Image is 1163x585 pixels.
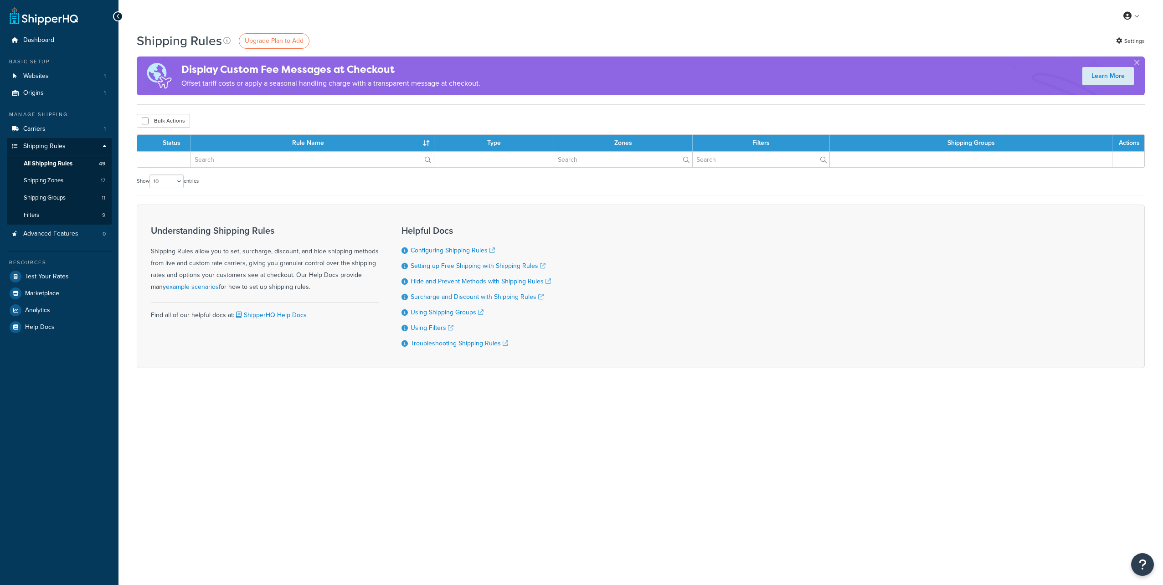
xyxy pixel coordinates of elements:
[23,230,78,238] span: Advanced Features
[7,190,112,206] a: Shipping Groups 11
[7,226,112,242] a: Advanced Features 0
[23,89,44,97] span: Origins
[411,277,551,286] a: Hide and Prevent Methods with Shipping Rules
[7,121,112,138] li: Carriers
[693,152,830,167] input: Search
[411,339,508,348] a: Troubleshooting Shipping Rules
[7,138,112,155] a: Shipping Rules
[7,302,112,318] a: Analytics
[24,211,39,219] span: Filters
[7,155,112,172] a: All Shipping Rules 49
[7,207,112,224] a: Filters 9
[102,194,105,202] span: 11
[137,56,181,95] img: duties-banner-06bc72dcb5fe05cb3f9472aba00be2ae8eb53ab6f0d8bb03d382ba314ac3c341.png
[191,135,434,151] th: Rule Name
[411,246,495,255] a: Configuring Shipping Rules
[24,194,66,202] span: Shipping Groups
[7,58,112,66] div: Basic Setup
[23,36,54,44] span: Dashboard
[7,138,112,225] li: Shipping Rules
[104,89,106,97] span: 1
[151,226,379,293] div: Shipping Rules allow you to set, surcharge, discount, and hide shipping methods from live and cus...
[191,152,434,167] input: Search
[1116,35,1145,47] a: Settings
[234,310,307,320] a: ShipperHQ Help Docs
[25,290,59,298] span: Marketplace
[24,177,63,185] span: Shipping Zones
[7,68,112,85] a: Websites 1
[137,114,190,128] button: Bulk Actions
[102,211,105,219] span: 9
[151,226,379,236] h3: Understanding Shipping Rules
[7,172,112,189] a: Shipping Zones 17
[25,273,69,281] span: Test Your Rates
[152,135,191,151] th: Status
[554,152,692,167] input: Search
[7,121,112,138] a: Carriers 1
[7,155,112,172] li: All Shipping Rules
[181,77,480,90] p: Offset tariff costs or apply a seasonal handling charge with a transparent message at checkout.
[23,125,46,133] span: Carriers
[245,36,304,46] span: Upgrade Plan to Add
[411,323,453,333] a: Using Filters
[166,282,219,292] a: example scenarios
[25,307,50,314] span: Analytics
[137,174,199,188] label: Show entries
[7,68,112,85] li: Websites
[23,143,66,150] span: Shipping Rules
[99,160,105,168] span: 49
[1131,553,1154,576] button: Open Resource Center
[1112,135,1144,151] th: Actions
[434,135,554,151] th: Type
[137,32,222,50] h1: Shipping Rules
[1082,67,1134,85] a: Learn More
[7,190,112,206] li: Shipping Groups
[411,261,545,271] a: Setting up Free Shipping with Shipping Rules
[7,285,112,302] a: Marketplace
[554,135,693,151] th: Zones
[23,72,49,80] span: Websites
[101,177,105,185] span: 17
[7,259,112,267] div: Resources
[25,323,55,331] span: Help Docs
[151,302,379,321] div: Find all of our helpful docs at:
[7,226,112,242] li: Advanced Features
[7,172,112,189] li: Shipping Zones
[7,85,112,102] li: Origins
[24,160,72,168] span: All Shipping Rules
[7,207,112,224] li: Filters
[7,268,112,285] a: Test Your Rates
[411,308,484,317] a: Using Shipping Groups
[7,32,112,49] a: Dashboard
[693,135,830,151] th: Filters
[7,319,112,335] a: Help Docs
[181,62,480,77] h4: Display Custom Fee Messages at Checkout
[401,226,551,236] h3: Helpful Docs
[7,85,112,102] a: Origins 1
[411,292,544,302] a: Surcharge and Discount with Shipping Rules
[103,230,106,238] span: 0
[104,72,106,80] span: 1
[10,7,78,25] a: ShipperHQ Home
[239,33,309,49] a: Upgrade Plan to Add
[830,135,1112,151] th: Shipping Groups
[7,111,112,118] div: Manage Shipping
[149,174,184,188] select: Showentries
[104,125,106,133] span: 1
